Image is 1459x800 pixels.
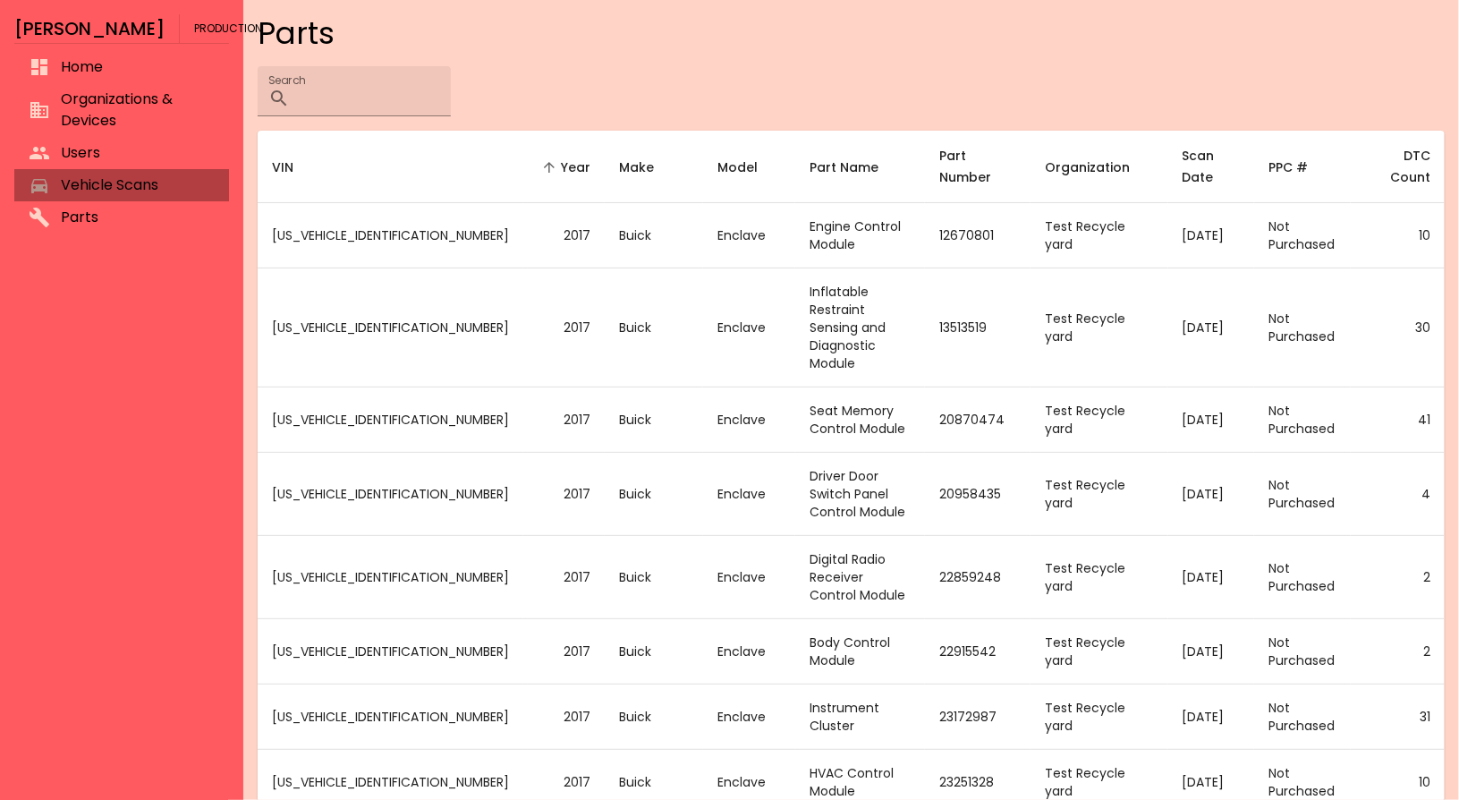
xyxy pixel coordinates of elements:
[1168,453,1254,536] td: [DATE]
[1365,145,1430,188] span: DTC Count
[268,72,306,88] label: Search
[795,619,925,685] td: Body Control Module
[1254,268,1351,387] td: Not Purchased
[1351,685,1445,750] td: 31
[258,685,523,750] td: [US_VEHICLE_IDENTIFICATION_NUMBER]
[61,174,215,196] span: Vehicle Scans
[717,157,781,178] span: Model
[523,268,605,387] td: 2017
[795,387,925,453] td: Seat Memory Control Module
[1254,685,1351,750] td: Not Purchased
[605,387,703,453] td: Buick
[605,202,703,268] td: Buick
[523,453,605,536] td: 2017
[925,536,1031,619] td: 22859248
[258,268,523,387] td: [US_VEHICLE_IDENTIFICATION_NUMBER]
[703,536,795,619] td: Enclave
[1031,387,1167,453] td: Test Recycle yard
[1351,619,1445,685] td: 2
[810,157,902,178] span: Part Name
[925,202,1031,268] td: 12670801
[1031,453,1167,536] td: Test Recycle yard
[1168,619,1254,685] td: [DATE]
[258,202,523,268] td: [US_VEHICLE_IDENTIFICATION_NUMBER]
[523,685,605,750] td: 2017
[703,453,795,536] td: Enclave
[703,202,795,268] td: Enclave
[795,536,925,619] td: Digital Radio Receiver Control Module
[1045,157,1153,178] span: Organization
[1168,268,1254,387] td: [DATE]
[1168,685,1254,750] td: [DATE]
[703,619,795,685] td: Enclave
[703,387,795,453] td: Enclave
[258,536,523,619] td: [US_VEHICLE_IDENTIFICATION_NUMBER]
[605,268,703,387] td: Buick
[538,157,590,178] span: Year
[258,453,523,536] td: [US_VEHICLE_IDENTIFICATION_NUMBER]
[523,387,605,453] td: 2017
[619,157,677,178] span: Make
[258,387,523,453] td: [US_VEHICLE_IDENTIFICATION_NUMBER]
[1254,453,1351,536] td: Not Purchased
[1031,202,1167,268] td: Test Recycle yard
[1351,202,1445,268] td: 10
[925,453,1031,536] td: 20958435
[795,685,925,750] td: Instrument Cluster
[605,536,703,619] td: Buick
[1254,202,1351,268] td: Not Purchased
[605,453,703,536] td: Buick
[939,145,1016,188] span: Part Number
[523,536,605,619] td: 2017
[1183,145,1240,188] span: Scan Date
[1351,453,1445,536] td: 4
[1254,619,1351,685] td: Not Purchased
[1254,387,1351,453] td: Not Purchased
[795,268,925,387] td: Inflatable Restraint Sensing and Diagnostic Module
[258,619,523,685] td: [US_VEHICLE_IDENTIFICATION_NUMBER]
[925,619,1031,685] td: 22915542
[272,157,317,178] span: VIN
[605,619,703,685] td: Buick
[1351,387,1445,453] td: 41
[1351,268,1445,387] td: 30
[605,685,703,750] td: Buick
[925,685,1031,750] td: 23172987
[1031,536,1167,619] td: Test Recycle yard
[795,202,925,268] td: Engine Control Module
[1168,536,1254,619] td: [DATE]
[1168,202,1254,268] td: [DATE]
[703,268,795,387] td: Enclave
[1351,536,1445,619] td: 2
[14,14,165,43] h6: [PERSON_NAME]
[258,14,1445,52] h4: Parts
[1268,157,1331,178] span: PPC #
[61,89,215,132] span: Organizations & Devices
[61,142,215,164] span: Users
[925,268,1031,387] td: 13513519
[1254,536,1351,619] td: Not Purchased
[523,202,605,268] td: 2017
[61,207,215,228] span: Parts
[1031,619,1167,685] td: Test Recycle yard
[1168,387,1254,453] td: [DATE]
[925,387,1031,453] td: 20870474
[194,14,262,43] span: Production
[523,619,605,685] td: 2017
[1031,268,1167,387] td: Test Recycle yard
[61,56,215,78] span: Home
[703,685,795,750] td: Enclave
[1031,685,1167,750] td: Test Recycle yard
[795,453,925,536] td: Driver Door Switch Panel Control Module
